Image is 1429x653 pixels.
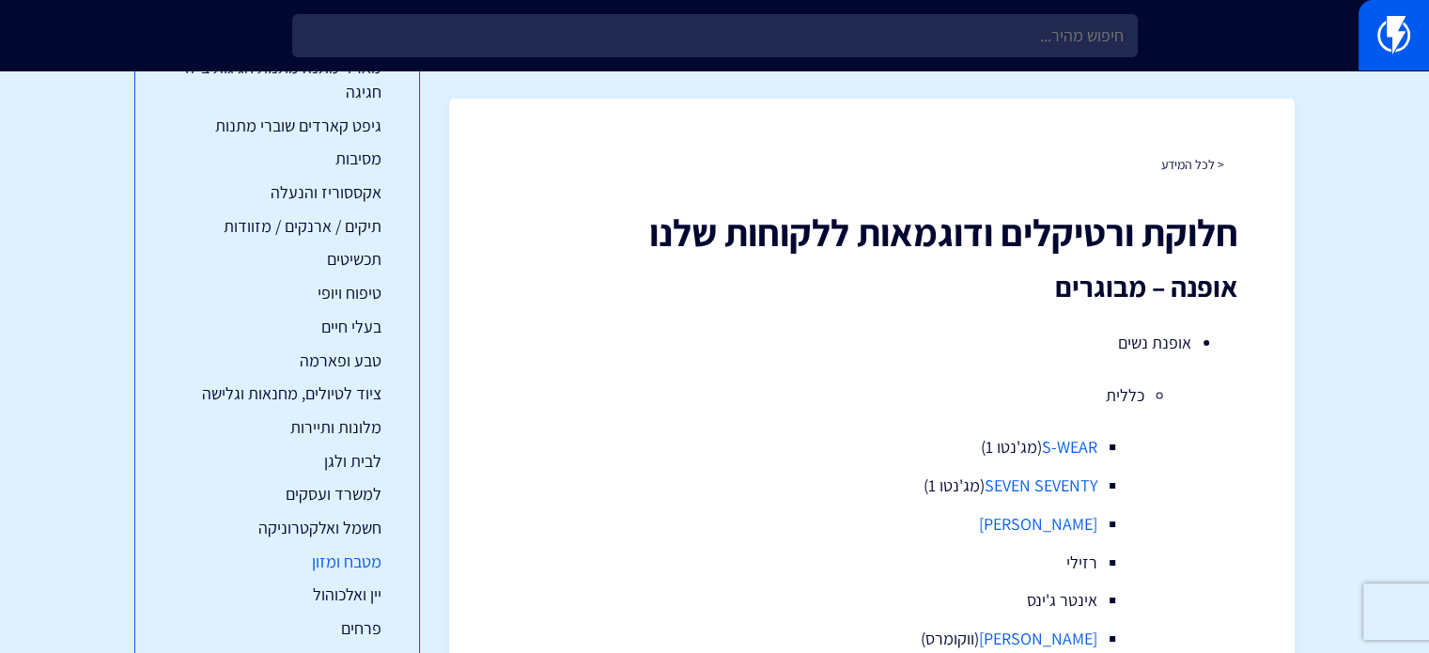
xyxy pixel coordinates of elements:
[505,272,1238,303] h2: אופנה – מבוגרים
[646,627,1097,651] li: (ווקומרס)
[173,247,381,272] a: תכשיטים
[646,588,1097,613] li: אינטר ג'ינס
[173,415,381,440] a: מלונות ותיירות
[173,616,381,641] a: פרחים
[173,55,381,103] a: מארזי מתנה מתנות חגיגות בילוי חגיגה
[646,435,1097,459] li: (מג'נטו 1)
[985,474,1097,496] a: SEVEN SEVENTY
[173,516,381,540] a: חשמל ואלקטרוניקה
[173,449,381,474] a: לבית ולגן
[979,628,1097,649] a: [PERSON_NAME]
[173,482,381,506] a: למשרד ועסקים
[646,551,1097,575] li: רזילי
[979,513,1097,535] a: [PERSON_NAME]
[505,211,1238,253] h1: חלוקת ורטיקלים ודוגמאות ללקוחות שלנו
[173,114,381,138] a: גיפט קארדים שוברי מתנות
[292,14,1138,57] input: חיפוש מהיר...
[1161,156,1224,173] a: < לכל המידע
[173,180,381,205] a: אקססוריז והנעלה
[646,474,1097,498] li: (מג'נטו 1)
[173,583,381,607] a: יין ואלכוהול
[1042,436,1097,458] a: S-WEAR
[173,550,381,574] a: מטבח ומזון
[173,147,381,171] a: מסיבות
[173,349,381,373] a: טבע ופארמה
[173,214,381,239] a: תיקים / ארנקים / מזוודות
[173,281,381,305] a: טיפוח ויופי
[173,381,381,406] a: ציוד לטיולים, מחנאות וגלישה
[173,315,381,339] a: בעלי חיים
